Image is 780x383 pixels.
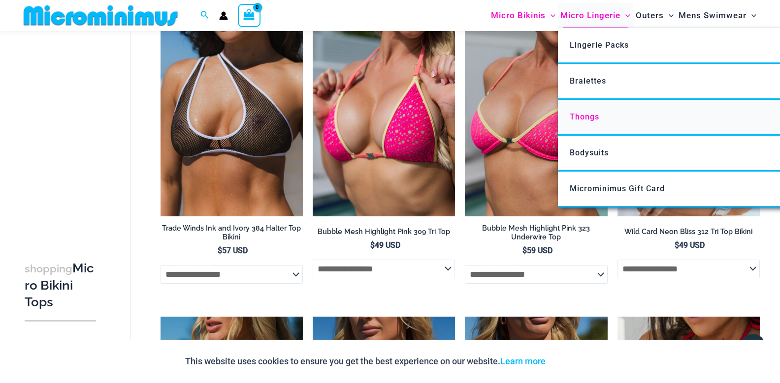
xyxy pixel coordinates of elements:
span: Outers [636,3,664,28]
p: This website uses cookies to ensure you get the best experience on our website. [185,354,546,369]
a: OutersMenu ToggleMenu Toggle [633,3,676,28]
bdi: 57 USD [218,246,248,255]
h2: Trade Winds Ink and Ivory 384 Halter Top Bikini [161,224,303,242]
a: Bubble Mesh Highlight Pink 323 Underwire Top [465,224,607,246]
img: Bubble Mesh Highlight Pink 309 Top 01 [313,3,455,216]
span: shopping [25,263,72,275]
img: Bubble Mesh Highlight Pink 323 Top 01 [465,3,607,216]
span: Micro Lingerie [560,3,620,28]
span: $ [522,246,527,255]
a: Account icon link [219,11,228,20]
h3: Micro Bikini Tops [25,260,96,310]
h2: Bubble Mesh Highlight Pink 309 Tri Top [313,227,455,236]
span: $ [370,240,375,250]
span: Lingerie Packs [570,40,629,50]
a: Wild Card Neon Bliss 312 Tri Top Bikini [617,227,760,240]
a: Trade Winds Ink and Ivory 384 Halter Top Bikini [161,224,303,246]
span: Menu Toggle [664,3,674,28]
img: Tradewinds Ink and Ivory 384 Halter 01 [161,3,303,216]
span: Menu Toggle [620,3,630,28]
span: Bodysuits [570,148,609,157]
button: Accept [553,350,595,373]
bdi: 49 USD [675,240,705,250]
span: $ [218,246,222,255]
a: Bubble Mesh Highlight Pink 323 Top 01Bubble Mesh Highlight Pink 323 Top 421 Micro 03Bubble Mesh H... [465,3,607,216]
a: Learn more [500,356,546,366]
a: View Shopping Cart, empty [238,4,260,27]
a: Tradewinds Ink and Ivory 384 Halter 01Tradewinds Ink and Ivory 384 Halter 02Tradewinds Ink and Iv... [161,3,303,216]
span: Microminimus Gift Card [570,184,665,193]
iframe: TrustedSite Certified [25,33,113,230]
a: Mens SwimwearMenu ToggleMenu Toggle [676,3,759,28]
span: Bralettes [570,76,606,86]
a: Bubble Mesh Highlight Pink 309 Tri Top [313,227,455,240]
a: Micro LingerieMenu ToggleMenu Toggle [558,3,633,28]
span: $ [675,240,679,250]
h2: Bubble Mesh Highlight Pink 323 Underwire Top [465,224,607,242]
span: Menu Toggle [747,3,756,28]
bdi: 59 USD [522,246,552,255]
span: Menu Toggle [546,3,555,28]
span: Thongs [570,112,599,121]
h2: Wild Card Neon Bliss 312 Tri Top Bikini [617,227,760,236]
img: MM SHOP LOGO FLAT [20,4,182,27]
bdi: 49 USD [370,240,400,250]
a: Search icon link [200,9,209,22]
nav: Site Navigation [487,1,760,29]
span: Mens Swimwear [679,3,747,28]
a: Bubble Mesh Highlight Pink 309 Top 01Bubble Mesh Highlight Pink 309 Top 469 Thong 03Bubble Mesh H... [313,3,455,216]
a: Micro BikinisMenu ToggleMenu Toggle [488,3,558,28]
span: Micro Bikinis [491,3,546,28]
